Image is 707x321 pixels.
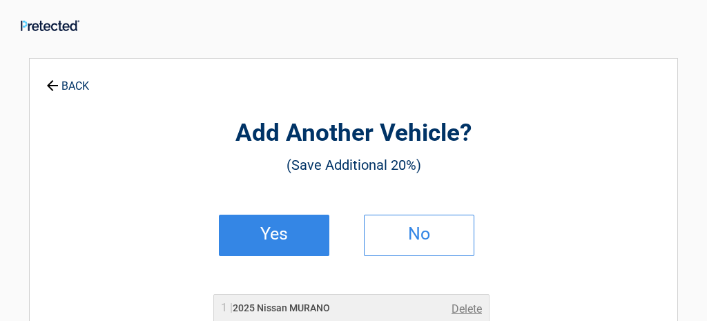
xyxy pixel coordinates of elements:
[221,301,233,314] span: 1 |
[106,153,601,177] h3: (Save Additional 20%)
[21,20,79,30] img: Main Logo
[233,229,315,239] h2: Yes
[378,229,460,239] h2: No
[452,301,482,318] a: Delete
[43,68,92,92] a: BACK
[221,301,330,315] h2: 2025 Nissan MURANO
[106,117,601,150] h2: Add Another Vehicle?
